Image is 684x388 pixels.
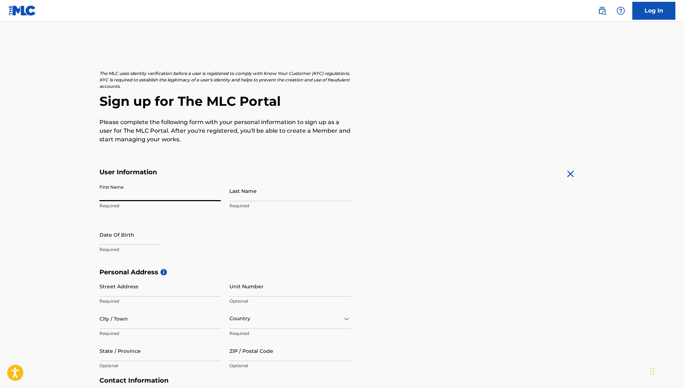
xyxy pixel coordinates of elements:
p: Required [99,203,221,209]
p: Required [229,330,351,337]
div: Drag [650,361,655,382]
a: Public Search [595,4,609,18]
img: search [598,6,606,15]
img: close [565,168,576,180]
h5: User Information [99,168,351,176]
p: Required [99,246,221,253]
a: Log In [632,2,675,20]
p: Required [99,330,221,337]
img: help [616,6,625,15]
h5: Contact Information [99,377,351,385]
p: Optional [99,363,221,369]
iframe: Chat Widget [648,354,684,388]
p: Required [99,298,221,304]
p: Required [229,203,351,209]
p: Optional [229,298,351,304]
h5: Personal Address [99,268,585,276]
p: The MLC uses identity verification before a user is registered to comply with Know Your Customer ... [99,70,351,90]
h2: Sign up for The MLC Portal [99,93,585,109]
span: i [160,269,167,275]
img: MLC Logo [9,5,36,16]
p: Optional [229,363,351,369]
p: Please complete the following form with your personal information to sign up as a user for The ML... [99,118,351,144]
div: Help [614,4,628,18]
